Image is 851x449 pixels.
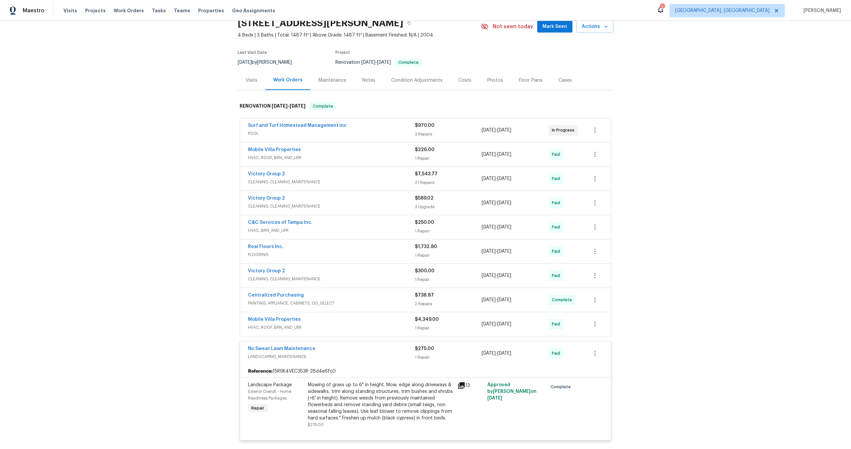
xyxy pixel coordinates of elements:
div: 15R9K4VEC353R-28d4e6fc0 [240,365,611,377]
span: [DATE] [361,60,375,65]
span: PAINTING, APPLIANCE, CABINETS, OD_SELECT [248,300,415,307]
div: 1 Repair [415,228,482,234]
div: Floor Plans [519,77,543,84]
span: [DATE] [497,273,511,278]
span: HVAC, ROOF, BRN_AND_LRR [248,154,415,161]
span: [DATE] [497,176,511,181]
span: [DATE] [482,273,496,278]
div: 27 Repairs [415,179,482,186]
span: Actions [582,23,608,31]
span: - [482,248,511,255]
span: $7,543.77 [415,172,437,176]
span: Renovation [335,60,422,65]
span: In Progress [552,127,577,134]
span: - [361,60,391,65]
span: $1,732.80 [415,244,437,249]
span: [DATE] [238,60,252,65]
span: $250.00 [415,220,434,225]
h6: RENOVATION [240,102,305,110]
span: - [482,224,511,230]
div: 1 Repair [415,276,482,283]
span: $4,349.00 [415,317,439,322]
span: CLEANING, CLEANING_MAINTENANCE [248,276,415,282]
span: Mark Seen [543,23,567,31]
span: POOL [248,130,415,137]
span: 4 Beds | 3 Baths | Total: 1487 ft² | Above Grade: 1487 ft² | Basement Finished: N/A | 2004 [238,32,481,39]
span: [DATE] [482,322,496,326]
span: FLOORING [248,251,415,258]
div: Condition Adjustments [391,77,442,84]
span: [DATE] [497,249,511,254]
span: Work Orders [114,7,144,14]
span: Approved by [PERSON_NAME] on [487,383,537,401]
div: 3 Repairs [415,131,482,137]
span: [DATE] [377,60,391,65]
span: HVAC, BRN_AND_LRR [248,227,415,234]
span: [PERSON_NAME] [801,7,841,14]
span: [DATE] [497,152,511,157]
span: [DATE] [482,298,496,302]
span: [DATE] [487,396,502,401]
div: by [PERSON_NAME] [238,58,300,66]
span: Projects [85,7,106,14]
span: [DATE] [497,351,511,356]
div: Visits [246,77,257,84]
div: 1 Repair [415,252,482,259]
span: Paid [552,248,563,255]
span: Not seen today [493,23,533,30]
span: [DATE] [272,104,288,108]
div: Cases [558,77,572,84]
span: Paid [552,175,563,182]
a: C&C Services of Tampa Inc. [248,220,312,225]
span: [DATE] [497,201,511,205]
b: Reference: [248,368,273,375]
span: Tasks [152,8,166,13]
span: $300.00 [415,269,434,273]
span: Teams [174,7,190,14]
span: [DATE] [497,225,511,229]
span: [GEOGRAPHIC_DATA], [GEOGRAPHIC_DATA] [675,7,770,14]
span: CLEANING, CLEANING_MAINTENANCE [248,203,415,210]
span: [DATE] [497,322,511,326]
span: [DATE] [482,351,496,356]
button: Actions [576,21,613,33]
a: Victory Group 2 [248,172,285,176]
span: [DATE] [482,128,496,133]
span: Last Visit Date [238,50,267,54]
span: $738.87 [415,293,434,298]
div: RENOVATION [DATE]-[DATE]Complete [238,96,613,117]
span: Visits [63,7,77,14]
span: Exterior Overall - Home Readiness Packages [248,390,291,400]
div: Photos [487,77,503,84]
span: Properties [198,7,224,14]
span: Repair [249,405,267,411]
div: Work Orders [273,77,303,83]
button: Copy Address [403,17,415,29]
span: [DATE] [497,298,511,302]
span: CLEANING, CLEANING_MAINTENANCE [248,179,415,185]
div: 2 Repairs [415,301,482,307]
span: [DATE] [497,128,511,133]
span: Geo Assignments [232,7,275,14]
h2: [STREET_ADDRESS][PERSON_NAME] [238,20,403,27]
span: HVAC, ROOF, BRN_AND_LRR [248,324,415,331]
div: Costs [458,77,471,84]
span: - [482,297,511,303]
span: - [482,127,511,134]
div: 1 Repair [415,155,482,162]
a: Mobile Villa Properties [248,147,301,152]
a: Victory Group 2 [248,196,285,201]
div: 2 [660,4,665,11]
span: [DATE] [482,152,496,157]
span: Complete [310,103,336,110]
span: [DATE] [482,201,496,205]
span: $589.02 [415,196,433,201]
span: Paid [552,350,563,357]
span: $275.00 [415,346,434,351]
span: $275.00 [308,423,324,427]
span: Project [335,50,350,54]
span: Complete [552,297,575,303]
span: [DATE] [482,225,496,229]
span: - [272,104,305,108]
span: - [482,272,511,279]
